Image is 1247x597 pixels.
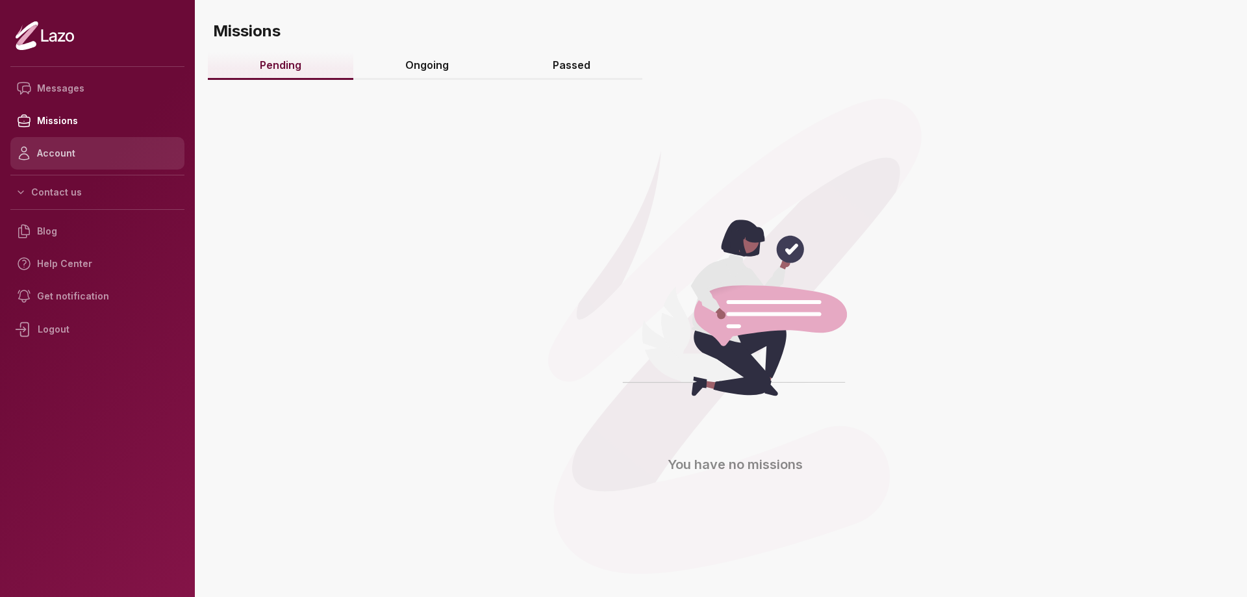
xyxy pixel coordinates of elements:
[10,312,184,346] div: Logout
[10,137,184,170] a: Account
[10,72,184,105] a: Messages
[208,52,353,80] a: Pending
[10,215,184,248] a: Blog
[10,248,184,280] a: Help Center
[10,181,184,204] button: Contact us
[501,52,642,80] a: Passed
[10,105,184,137] a: Missions
[353,52,501,80] a: Ongoing
[10,280,184,312] a: Get notification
